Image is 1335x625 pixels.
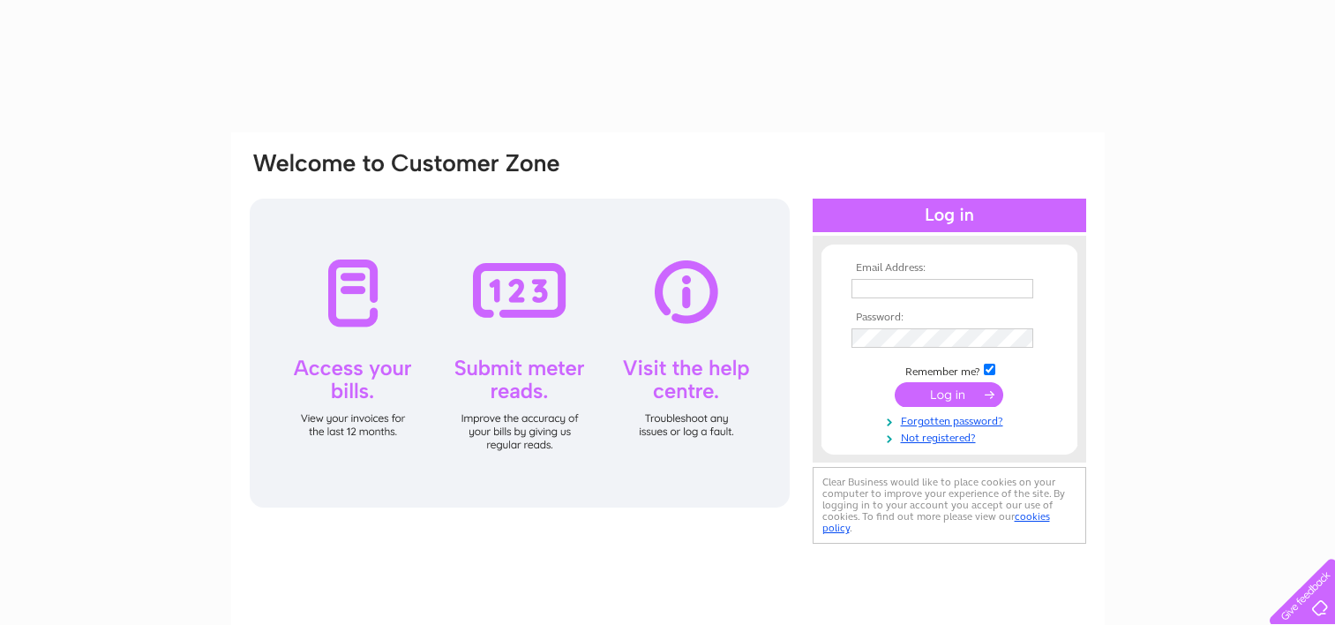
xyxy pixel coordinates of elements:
[847,312,1052,324] th: Password:
[895,382,1003,407] input: Submit
[822,510,1050,534] a: cookies policy
[847,361,1052,379] td: Remember me?
[851,411,1052,428] a: Forgotten password?
[813,467,1086,544] div: Clear Business would like to place cookies on your computer to improve your experience of the sit...
[851,428,1052,445] a: Not registered?
[847,262,1052,275] th: Email Address:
